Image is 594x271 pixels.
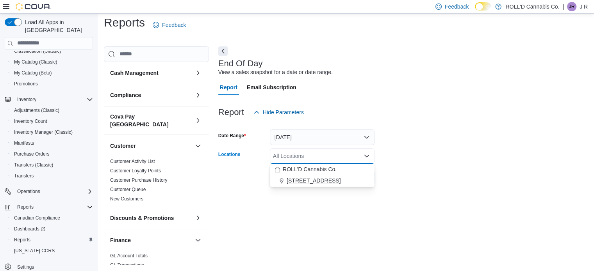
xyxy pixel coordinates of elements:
[11,171,93,181] span: Transfers
[11,68,55,78] a: My Catalog (Beta)
[270,164,375,186] div: Choose from the following options
[104,15,145,30] h1: Reports
[8,213,96,223] button: Canadian Compliance
[110,69,159,77] h3: Cash Management
[11,117,50,126] a: Inventory Count
[11,171,37,181] a: Transfers
[2,94,96,105] button: Inventory
[11,149,93,159] span: Purchase Orders
[8,149,96,159] button: Purchase Orders
[14,107,59,113] span: Adjustments (Classic)
[11,235,93,244] span: Reports
[11,224,93,234] span: Dashboards
[14,173,34,179] span: Transfers
[220,80,237,95] span: Report
[110,69,192,77] button: Cash Management
[110,168,161,174] a: Customer Loyalty Points
[11,138,37,148] a: Manifests
[11,160,56,170] a: Transfers (Classic)
[14,162,53,168] span: Transfers (Classic)
[193,116,203,125] button: Cova Pay [GEOGRAPHIC_DATA]
[270,129,375,145] button: [DATE]
[162,21,186,29] span: Feedback
[287,177,341,184] span: [STREET_ADDRESS]
[110,177,168,183] a: Customer Purchase History
[150,17,189,33] a: Feedback
[110,159,155,164] a: Customer Activity List
[110,196,143,202] a: New Customers
[364,153,370,159] button: Close list of options
[193,236,203,245] button: Finance
[17,96,36,103] span: Inventory
[14,237,30,243] span: Reports
[110,142,136,150] h3: Customer
[8,78,96,89] button: Promotions
[110,214,192,222] button: Discounts & Promotions
[11,160,93,170] span: Transfers (Classic)
[8,46,96,57] button: Classification (Classic)
[8,138,96,149] button: Manifests
[8,67,96,78] button: My Catalog (Beta)
[14,248,55,254] span: [US_STATE] CCRS
[270,164,375,175] button: ROLL'D Cannabis Co.
[14,59,57,65] span: My Catalog (Classic)
[11,128,93,137] span: Inventory Manager (Classic)
[193,141,203,151] button: Customer
[14,118,47,124] span: Inventory Count
[11,57,61,67] a: My Catalog (Classic)
[11,246,93,255] span: Washington CCRS
[11,79,93,89] span: Promotions
[580,2,588,11] p: J R
[110,253,148,259] a: GL Account Totals
[110,262,144,268] a: GL Transactions
[110,142,192,150] button: Customer
[218,59,263,68] h3: End Of Day
[247,80,296,95] span: Email Subscription
[445,3,469,11] span: Feedback
[11,68,93,78] span: My Catalog (Beta)
[8,223,96,234] a: Dashboards
[14,215,60,221] span: Canadian Compliance
[14,81,38,87] span: Promotions
[218,46,228,56] button: Next
[110,262,144,268] span: GL Transactions
[11,106,93,115] span: Adjustments (Classic)
[193,68,203,78] button: Cash Management
[193,213,203,223] button: Discounts & Promotions
[218,133,246,139] label: Date Range
[14,202,37,212] button: Reports
[110,113,192,128] button: Cova Pay [GEOGRAPHIC_DATA]
[2,186,96,197] button: Operations
[8,105,96,116] button: Adjustments (Classic)
[8,234,96,245] button: Reports
[8,57,96,67] button: My Catalog (Classic)
[11,224,48,234] a: Dashboards
[14,70,52,76] span: My Catalog (Beta)
[22,18,93,34] span: Load All Apps in [GEOGRAPHIC_DATA]
[17,188,40,195] span: Operations
[14,95,93,104] span: Inventory
[263,108,304,116] span: Hide Parameters
[14,202,93,212] span: Reports
[17,264,34,270] span: Settings
[14,140,34,146] span: Manifests
[110,187,146,192] a: Customer Queue
[475,2,491,11] input: Dark Mode
[569,2,575,11] span: JR
[14,187,93,196] span: Operations
[11,106,62,115] a: Adjustments (Classic)
[11,57,93,67] span: My Catalog (Classic)
[11,246,58,255] a: [US_STATE] CCRS
[8,170,96,181] button: Transfers
[14,48,61,54] span: Classification (Classic)
[11,149,53,159] a: Purchase Orders
[2,202,96,213] button: Reports
[567,2,576,11] div: J R
[17,204,34,210] span: Reports
[11,46,64,56] a: Classification (Classic)
[16,3,51,11] img: Cova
